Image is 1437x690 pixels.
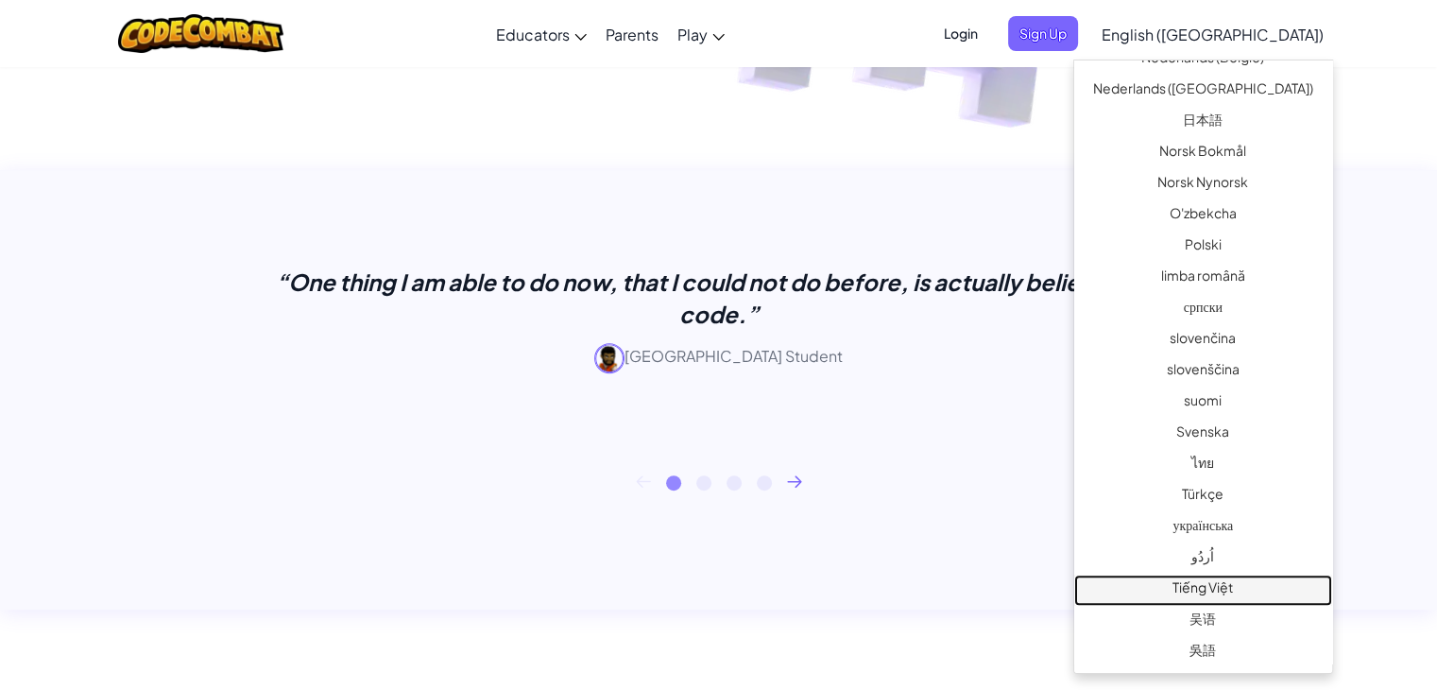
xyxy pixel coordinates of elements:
a: Nederlands (België) [1074,44,1332,76]
a: Nederlands ([GEOGRAPHIC_DATA]) [1074,76,1332,107]
button: 4 [757,475,772,491]
button: 2 [696,475,711,491]
a: limba română [1074,263,1332,294]
a: slovenščina [1074,356,1332,388]
a: English ([GEOGRAPHIC_DATA]) [1092,9,1333,60]
a: Svenska [1074,419,1332,450]
a: українська [1074,512,1332,543]
a: 吴语 [1074,606,1332,637]
span: English ([GEOGRAPHIC_DATA]) [1102,25,1324,44]
a: اُردُو [1074,543,1332,575]
a: ไทย [1074,450,1332,481]
img: avatar [594,343,624,373]
a: српски [1074,294,1332,325]
button: 1 [666,475,681,491]
a: Parents [596,9,668,60]
span: Educators [496,25,570,44]
button: Sign Up [1008,16,1078,51]
a: Educators [487,9,596,60]
a: Norsk Bokmål [1074,138,1332,169]
a: Türkçe [1074,481,1332,512]
button: 3 [727,475,742,491]
a: 吳語 [1074,637,1332,668]
p: [GEOGRAPHIC_DATA] Student [247,343,1191,373]
button: Login [932,16,989,51]
span: Play [677,25,708,44]
a: Polski [1074,232,1332,263]
p: “One thing I am able to do now, that I could not do before, is actually believe I can code.” [247,266,1191,330]
a: Tiếng Việt [1074,575,1332,606]
a: Play [668,9,734,60]
a: 日本語 [1074,107,1332,138]
a: Norsk Nynorsk [1074,169,1332,200]
a: slovenčina [1074,325,1332,356]
a: O'zbekcha [1074,200,1332,232]
a: suomi [1074,388,1332,419]
img: CodeCombat logo [118,14,283,53]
